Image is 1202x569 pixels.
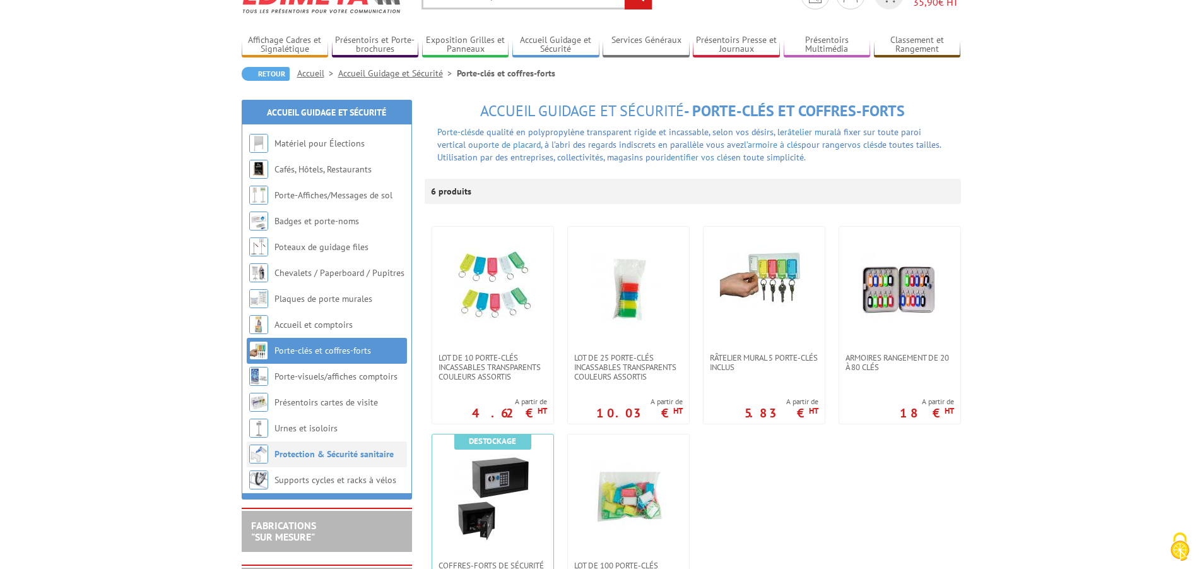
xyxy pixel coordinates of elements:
[274,345,371,356] a: Porte-clés et coffres-forts
[332,35,419,56] a: Présentoirs et Porte-brochures
[568,353,689,381] a: Lot de 25 porte-clés incassables transparents couleurs assortis
[249,289,268,308] img: Plaques de porte murales
[469,436,516,446] b: Destockage
[874,35,961,56] a: Classement et Rangement
[274,293,372,304] a: Plaques de porte murales
[338,68,457,79] a: Accueil Guidage et Sécurité
[710,353,818,372] span: Râtelier mural 5 porte-clés inclus
[249,393,268,412] img: Présentoirs cartes de visite
[704,353,825,372] a: Râtelier mural 5 porte-clés inclus
[457,67,555,80] li: Porte-clés et coffres-forts
[249,419,268,438] img: Urnes et isoloirs
[249,445,268,464] img: Protection & Sécurité sanitaire
[249,263,268,282] img: Chevalets / Paperboard / Pupitres
[720,246,808,312] img: Râtelier mural 5 porte-clés inclus
[744,139,801,150] a: l’armoire à clés
[847,139,878,150] a: vos clés
[432,353,553,381] a: Lot de 10 porte-clés incassables transparents couleurs assortis
[603,35,690,56] a: Services Généraux
[249,134,268,153] img: Matériel pour Élections
[693,35,780,56] a: Présentoirs Presse et Journaux
[839,353,960,372] a: Armoires rangement de 20 à 80 clés
[274,474,396,486] a: Supports cycles et racks à vélos
[249,470,268,489] img: Supports cycles et racks à vélos
[538,405,547,416] sup: HT
[664,152,731,163] a: identifier vos clés
[267,107,386,118] a: Accueil Guidage et Sécurité
[574,353,683,381] span: Lot de 25 porte-clés incassables transparents couleurs assortis
[274,267,404,279] a: Chevalets / Paperboard / Pupitres
[274,164,372,175] a: Cafés, Hôtels, Restaurants
[274,241,368,253] a: Poteaux de guidage files
[584,246,673,334] img: Lot de 25 porte-clés incassables transparents couleurs assortis
[472,397,547,407] span: A partir de
[437,139,941,163] span: pour ranger de toutes tailles. Utilisation par des entreprises, collectivités, magasins pour en t...
[745,397,818,407] span: A partir de
[1158,526,1202,569] button: Cookies (fenêtre modale)
[449,246,537,334] img: Lot de 10 porte-clés incassables transparents couleurs assortis
[784,35,871,56] a: Présentoirs Multimédia
[242,35,329,56] a: Affichage Cadres et Signalétique
[449,453,537,542] img: Coffres-forts de sécurité avec digicode électronique
[274,371,398,382] a: Porte-visuels/affiches comptoirs
[745,409,818,417] p: 5.83 €
[596,397,683,407] span: A partir de
[431,179,478,204] p: 6 produits
[249,212,268,231] img: Badges et porte-noms
[945,405,954,416] sup: HT
[584,453,673,542] img: Lot de 100 porte-clés incassables transparents couleurs assortis
[846,353,954,372] span: Armoires rangement de 20 à 80 clés
[596,409,683,417] p: 10.03 €
[249,160,268,179] img: Cafés, Hôtels, Restaurants
[274,138,365,149] a: Matériel pour Élections
[249,186,268,205] img: Porte-Affiches/Messages de sol
[480,101,684,121] span: Accueil Guidage et Sécurité
[784,126,837,138] a: râtelier mural
[274,397,378,408] a: Présentoirs cartes de visite
[900,409,954,417] p: 18 €
[437,126,921,150] span: de qualité en polypropylène transparent rigide et incassable, selon vos désirs, le à fixer sur to...
[425,103,961,119] h1: - Porte-clés et coffres-forts
[249,341,268,360] img: Porte-clés et coffres-forts
[242,67,290,81] a: Retour
[274,189,392,201] a: Porte-Affiches/Messages de sol
[900,397,954,407] span: A partir de
[274,448,394,460] a: Protection & Sécurité sanitaire
[856,246,944,334] img: Armoires rangement de 20 à 80 clés
[249,315,268,334] img: Accueil et comptoirs
[1164,531,1196,563] img: Cookies (fenêtre modale)
[422,35,509,56] a: Exposition Grilles et Panneaux
[673,405,683,416] sup: HT
[274,215,359,227] a: Badges et porte-noms
[251,519,316,543] a: FABRICATIONS"Sur Mesure"
[297,68,338,79] a: Accueil
[274,422,338,434] a: Urnes et isoloirs
[512,35,599,56] a: Accueil Guidage et Sécurité
[439,353,547,381] span: Lot de 10 porte-clés incassables transparents couleurs assortis
[249,237,268,256] img: Poteaux de guidage files
[472,409,547,417] p: 4.62 €
[274,319,353,330] a: Accueil et comptoirs
[478,139,541,150] a: porte de placard
[809,405,818,416] sup: HT
[437,126,475,138] a: Porte-clés
[249,367,268,386] img: Porte-visuels/affiches comptoirs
